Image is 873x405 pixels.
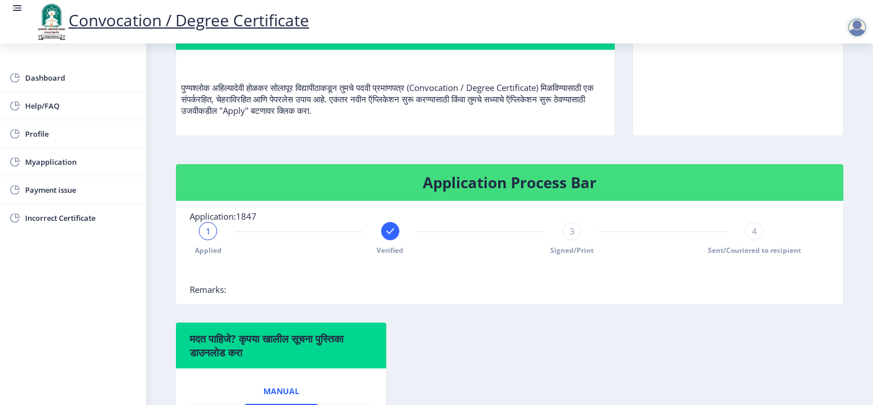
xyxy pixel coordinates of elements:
span: Myapplication [25,155,137,169]
span: Payment issue [25,183,137,197]
span: Help/FAQ [25,99,137,113]
span: Signed/Print [550,245,594,255]
span: 4 [752,225,757,237]
span: Manual [263,387,299,396]
span: Sent/Couriered to recipient [708,245,801,255]
span: Application:1847 [190,211,257,222]
a: Convocation / Degree Certificate [34,9,309,31]
span: 1 [206,225,211,237]
span: Applied [195,245,222,255]
img: logo [34,2,69,41]
span: Profile [25,127,137,141]
span: Incorrect Certificate [25,211,137,225]
a: Manual [245,378,318,405]
p: पुण्यश्लोक अहिल्यादेवी होळकर सोलापूर विद्यापीठाकडून तुमचे पदवी प्रमाणपत्र (Convocation / Degree C... [181,59,610,116]
span: Dashboard [25,71,137,85]
h6: मदत पाहिजे? कृपया खालील सूचना पुस्तिका डाउनलोड करा [190,332,373,359]
span: 3 [570,225,575,237]
h4: Application Process Bar [190,173,830,192]
span: Verified [377,245,403,255]
span: Remarks: [190,284,226,295]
